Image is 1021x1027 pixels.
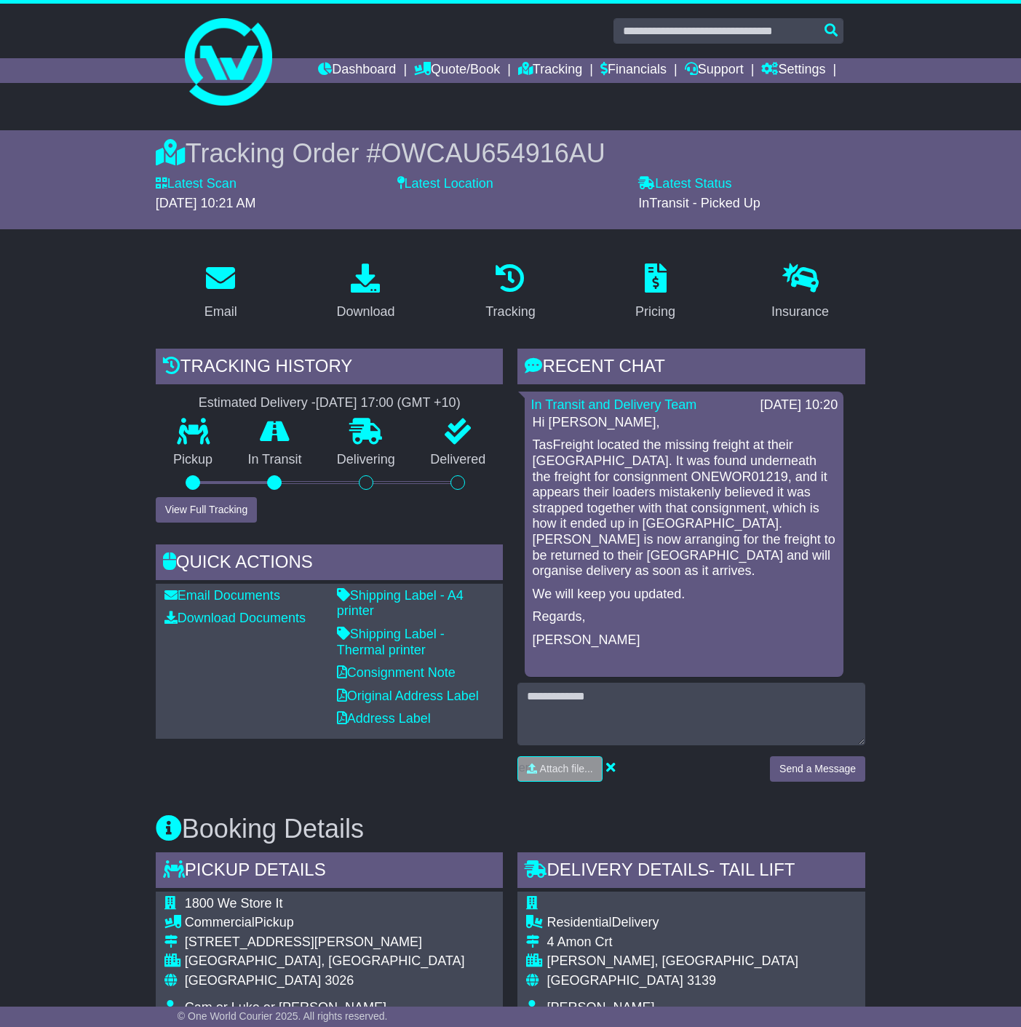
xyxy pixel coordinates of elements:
[414,58,500,83] a: Quote/Book
[337,711,431,726] a: Address Label
[156,138,865,169] div: Tracking Order #
[185,1000,386,1015] span: Cam or Luke or [PERSON_NAME]
[762,258,838,327] a: Insurance
[532,415,836,431] p: Hi [PERSON_NAME],
[156,814,865,844] h3: Booking Details
[185,915,465,931] div: Pickup
[531,397,696,412] a: In Transit and Delivery Team
[195,258,247,327] a: Email
[518,58,582,83] a: Tracking
[547,953,849,969] div: [PERSON_NAME], [GEOGRAPHIC_DATA]
[532,633,836,649] p: [PERSON_NAME]
[318,58,396,83] a: Dashboard
[204,302,237,322] div: Email
[337,627,445,657] a: Shipping Label - Thermal printer
[771,302,829,322] div: Insurance
[547,915,611,929] span: Residential
[164,588,280,603] a: Email Documents
[319,452,413,468] p: Delivering
[532,587,836,603] p: We will keep you updated.
[547,935,849,951] div: 4 Amon Crt
[638,176,731,192] label: Latest Status
[760,397,838,413] div: [DATE] 10:20
[638,196,760,210] span: InTransit - Picked Up
[635,302,675,322] div: Pricing
[156,452,230,468] p: Pickup
[770,756,865,782] button: Send a Message
[381,138,605,168] span: OWCAU654916AU
[156,196,256,210] span: [DATE] 10:21 AM
[164,611,306,625] a: Download Documents
[325,973,354,988] span: 3026
[397,176,493,192] label: Latest Location
[685,58,744,83] a: Support
[532,437,836,579] p: TasFreight located the missing freight at their [GEOGRAPHIC_DATA]. It was found underneath the fr...
[547,915,849,931] div: Delivery
[337,689,479,703] a: Original Address Label
[156,176,237,192] label: Latest Scan
[156,349,504,388] div: Tracking history
[485,302,535,322] div: Tracking
[185,973,321,988] span: [GEOGRAPHIC_DATA]
[337,588,464,619] a: Shipping Label - A4 printer
[156,395,504,411] div: Estimated Delivery -
[517,349,865,388] div: RECENT CHAT
[547,973,683,988] span: [GEOGRAPHIC_DATA]
[336,302,394,322] div: Download
[156,497,257,523] button: View Full Tracking
[156,852,504,892] div: Pickup Details
[626,258,685,327] a: Pricing
[185,915,255,929] span: Commercial
[230,452,319,468] p: In Transit
[709,860,795,879] span: - Tail Lift
[178,1010,388,1022] span: © One World Courier 2025. All rights reserved.
[156,544,504,584] div: Quick Actions
[185,935,465,951] div: [STREET_ADDRESS][PERSON_NAME]
[476,258,544,327] a: Tracking
[517,852,865,892] div: Delivery Details
[687,973,716,988] span: 3139
[547,1000,654,1015] span: [PERSON_NAME]
[532,609,836,625] p: Regards,
[761,58,825,83] a: Settings
[600,58,667,83] a: Financials
[316,395,461,411] div: [DATE] 17:00 (GMT +10)
[413,452,503,468] p: Delivered
[327,258,404,327] a: Download
[185,953,465,969] div: [GEOGRAPHIC_DATA], [GEOGRAPHIC_DATA]
[185,896,283,911] span: 1800 We Store It
[337,665,456,680] a: Consignment Note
